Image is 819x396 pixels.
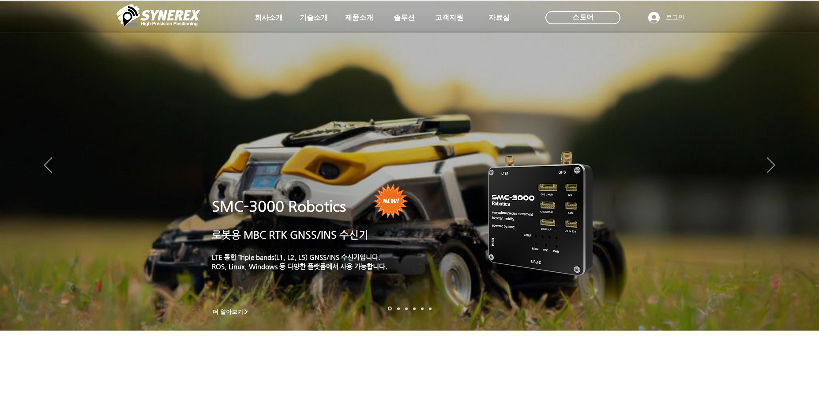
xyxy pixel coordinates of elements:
button: 이전 [44,157,52,174]
a: SMC-3000 Robotics [212,198,346,215]
nav: 슬라이드 [385,307,434,311]
span: 자료실 [488,13,510,23]
a: 자료실 [477,9,521,27]
div: 스토어 [545,11,620,24]
span: 고객지원 [435,13,463,23]
span: 제품소개 [345,13,373,23]
a: LTE 통합 Triple bands(L1, L2, L5) GNSS/INS 수신기입니다. [212,253,380,261]
img: KakaoTalk_20241224_155801212.png [476,138,606,286]
span: 솔루션 [394,13,415,23]
a: 더 알아보기 [209,306,253,317]
a: 로봇용 MBC RTK GNSS/INS 수신기 [212,229,368,240]
a: 정밀농업 [429,307,432,310]
a: 회사소개 [247,9,291,27]
a: ROS, Linux, Windows 등 다양한 플랫폼에서 사용 가능합니다. [212,263,387,270]
a: 로봇- SMC 2000 [388,307,392,311]
a: 고객지원 [427,9,471,27]
a: 자율주행 [413,307,416,310]
a: 로봇 [421,307,424,310]
a: 기술소개 [292,9,336,27]
img: 씨너렉스_White_simbol_대지 1.png [116,2,200,29]
a: 측량 IoT [405,307,408,310]
span: 더 알아보기 [213,308,243,316]
button: 로그인 [642,9,691,26]
a: 솔루션 [382,9,426,27]
span: 회사소개 [255,13,283,23]
span: 스토어 [572,12,594,22]
a: 제품소개 [337,9,381,27]
span: 로그인 [663,13,688,22]
span: 기술소개 [300,13,328,23]
button: 다음 [767,157,775,174]
a: 드론 8 - SMC 2000 [397,307,400,310]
